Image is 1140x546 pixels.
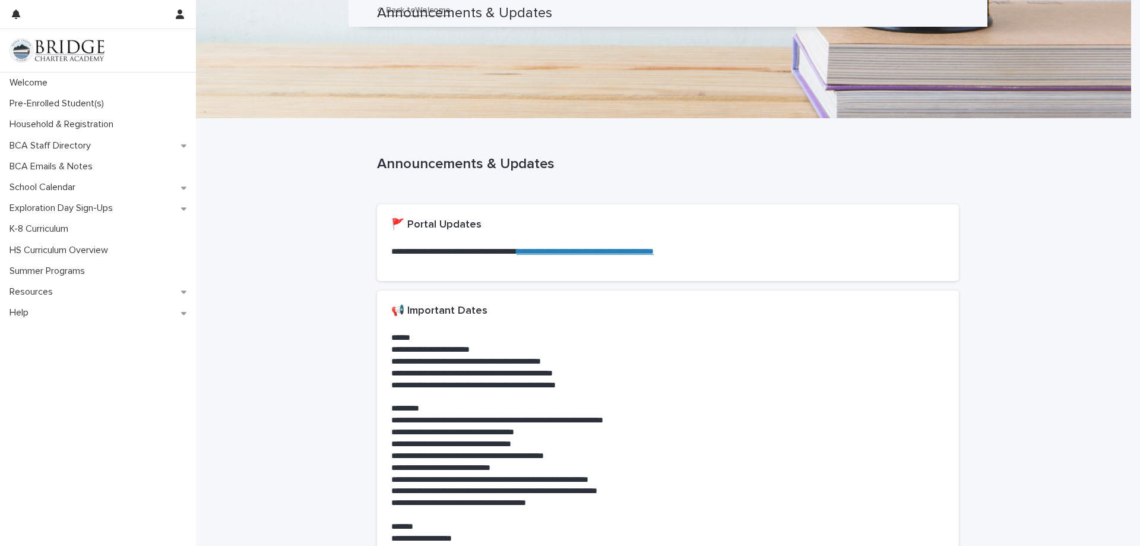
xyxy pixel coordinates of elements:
p: Household & Registration [5,119,123,130]
p: Announcements & Updates [377,156,954,173]
h2: 🚩 Portal Updates [391,219,482,232]
p: Pre-Enrolled Student(s) [5,98,113,109]
p: HS Curriculum Overview [5,245,118,256]
img: V1C1m3IdTEidaUdm9Hs0 [9,39,104,62]
p: BCA Emails & Notes [5,161,102,172]
p: Help [5,307,38,318]
a: Back toWelcome [386,2,451,16]
p: Resources [5,286,62,298]
p: Exploration Day Sign-Ups [5,203,122,214]
p: Welcome [5,77,57,89]
p: School Calendar [5,182,85,193]
p: BCA Staff Directory [5,140,100,152]
h2: 📢 Important Dates [391,305,487,318]
p: Summer Programs [5,266,94,277]
p: K-8 Curriculum [5,223,78,235]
